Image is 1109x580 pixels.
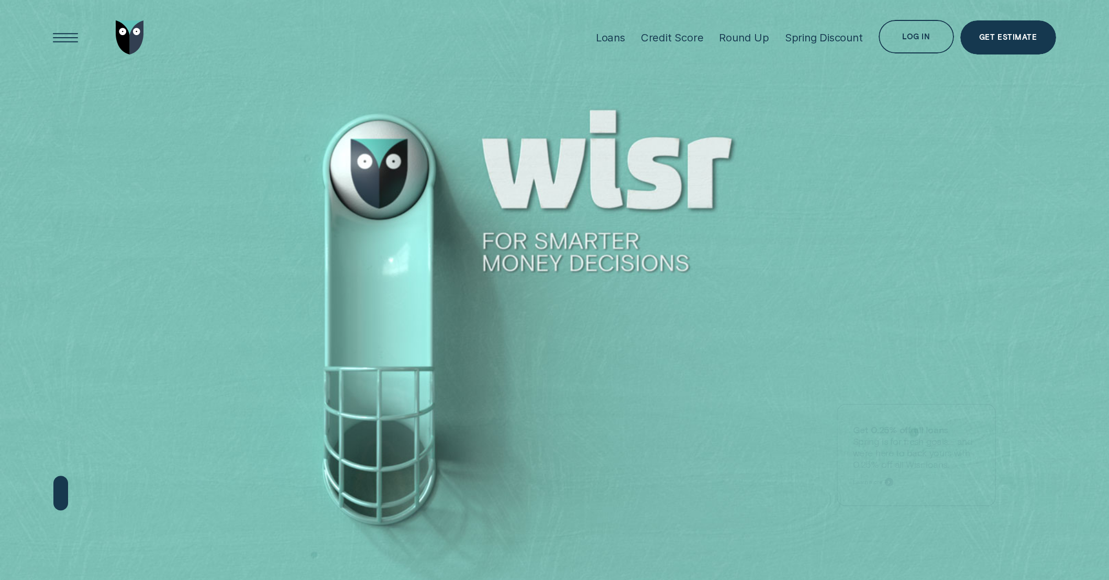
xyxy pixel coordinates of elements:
[49,20,83,54] button: Open Menu
[837,404,995,506] a: Get 0.25% off all loansSpring is for fresh goals - and we’re here to back yours with 0.25% off al...
[879,20,954,54] button: Log in
[960,20,1056,54] a: Get Estimate
[641,31,704,44] div: Credit Score
[785,31,863,44] div: Spring Discount
[596,31,625,44] div: Loans
[853,424,980,470] p: Spring is for fresh goals - and we’re here to back yours with 0.25% off all Wisr loans.
[719,31,769,44] div: Round Up
[853,479,882,486] span: Learn more
[853,424,948,435] strong: Get 0.25% off all loans
[116,20,144,54] img: Wisr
